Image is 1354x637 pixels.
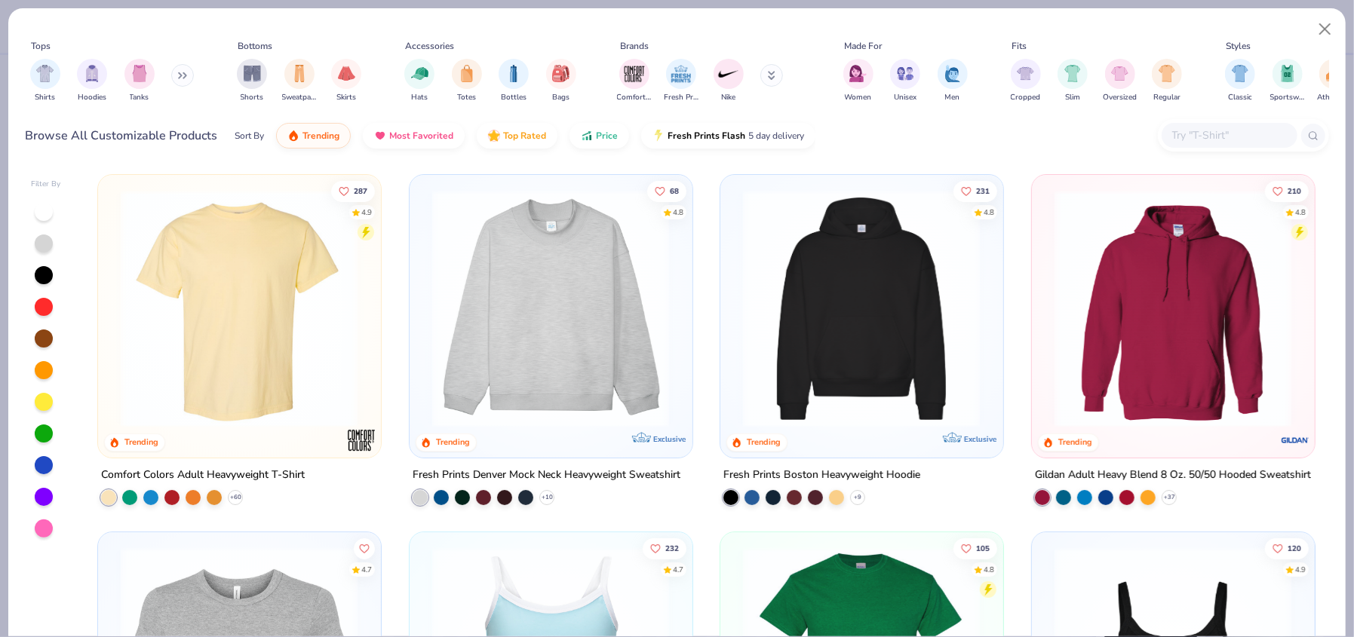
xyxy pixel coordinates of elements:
[570,123,629,149] button: Price
[723,465,920,484] div: Fresh Prints Boston Heavyweight Hoodie
[647,180,686,201] button: Like
[361,207,372,218] div: 4.9
[287,130,299,142] img: trending.gif
[124,59,155,103] div: filter for Tanks
[404,59,434,103] button: filter button
[1270,92,1305,103] span: Sportswear
[845,92,872,103] span: Women
[668,130,745,142] span: Fresh Prints Flash
[336,92,356,103] span: Skirts
[1011,59,1041,103] button: filter button
[849,65,867,82] img: Women Image
[354,537,375,559] button: Like
[953,180,997,201] button: Like
[1171,127,1287,144] input: Try "T-Shirt"
[131,65,148,82] img: Tanks Image
[976,187,990,194] span: 231
[964,433,996,443] span: Exclusive
[620,39,649,53] div: Brands
[721,92,735,103] span: Nike
[425,190,677,427] img: f5d85501-0dbb-4ee4-b115-c08fa3845d83
[1232,65,1249,82] img: Classic Image
[897,65,914,82] img: Unisex Image
[1011,59,1041,103] div: filter for Cropped
[1163,492,1174,501] span: + 37
[1326,65,1343,82] img: Athleisure Image
[36,65,54,82] img: Shirts Image
[1295,564,1306,575] div: 4.9
[1152,59,1182,103] button: filter button
[596,130,618,142] span: Price
[717,63,740,85] img: Nike Image
[1012,39,1027,53] div: Fits
[623,63,646,85] img: Comfort Colors Image
[501,92,527,103] span: Bottles
[230,492,241,501] span: + 60
[31,39,51,53] div: Tops
[26,127,218,145] div: Browse All Customizable Products
[1317,59,1352,103] div: filter for Athleisure
[617,59,652,103] div: filter for Comfort Colors
[1227,39,1251,53] div: Styles
[1152,59,1182,103] div: filter for Regular
[235,129,264,142] div: Sort By
[113,190,365,427] img: 029b8af0-80e6-406f-9fdc-fdf898547912
[77,59,107,103] button: filter button
[843,59,873,103] button: filter button
[843,59,873,103] div: filter for Women
[1270,59,1305,103] button: filter button
[641,123,815,149] button: Fresh Prints Flash5 day delivery
[1228,92,1252,103] span: Classic
[1058,59,1088,103] div: filter for Slim
[238,39,273,53] div: Bottoms
[1317,59,1352,103] button: filter button
[894,92,916,103] span: Unisex
[890,59,920,103] button: filter button
[938,59,968,103] div: filter for Men
[735,190,987,427] img: 91acfc32-fd48-4d6b-bdad-a4c1a30ac3fc
[1288,187,1301,194] span: 210
[664,92,698,103] span: Fresh Prints
[617,92,652,103] span: Comfort Colors
[237,59,267,103] div: filter for Shorts
[546,59,576,103] button: filter button
[84,65,100,82] img: Hoodies Image
[130,92,149,103] span: Tanks
[124,59,155,103] button: filter button
[413,465,680,484] div: Fresh Prints Denver Mock Neck Heavyweight Sweatshirt
[1279,424,1309,455] img: Gildan logo
[477,123,557,149] button: Top Rated
[1159,65,1176,82] img: Regular Image
[457,92,476,103] span: Totes
[1288,544,1301,552] span: 120
[748,127,804,145] span: 5 day delivery
[673,207,683,218] div: 4.8
[35,92,55,103] span: Shirts
[346,424,376,455] img: Comfort Colors logo
[1103,59,1137,103] div: filter for Oversized
[617,59,652,103] button: filter button
[1065,92,1080,103] span: Slim
[77,59,107,103] div: filter for Hoodies
[984,207,994,218] div: 4.8
[714,59,744,103] button: filter button
[1047,190,1299,427] img: 01756b78-01f6-4cc6-8d8a-3c30c1a0c8ac
[331,180,375,201] button: Like
[354,187,367,194] span: 287
[1064,65,1081,82] img: Slim Image
[31,179,61,190] div: Filter By
[411,92,428,103] span: Hats
[276,123,351,149] button: Trending
[30,59,60,103] div: filter for Shirts
[291,65,308,82] img: Sweatpants Image
[984,564,994,575] div: 4.8
[670,63,692,85] img: Fresh Prints Image
[1011,92,1041,103] span: Cropped
[389,130,453,142] span: Most Favorited
[677,190,929,427] img: a90f7c54-8796-4cb2-9d6e-4e9644cfe0fe
[664,59,698,103] div: filter for Fresh Prints
[890,59,920,103] div: filter for Unisex
[1111,65,1128,82] img: Oversized Image
[404,59,434,103] div: filter for Hats
[237,59,267,103] button: filter button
